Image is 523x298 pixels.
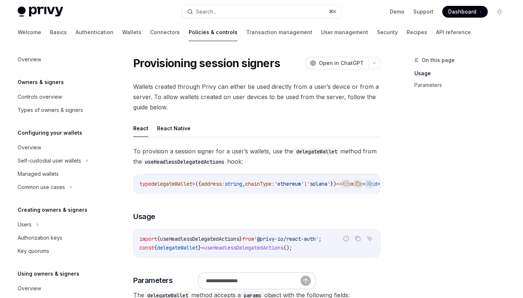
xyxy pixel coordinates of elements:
span: ; [319,236,322,242]
a: Policies & controls [189,23,237,41]
a: API reference [436,23,471,41]
span: Wallets created through Privy can either be used directly from a user’s device or from a server. ... [133,81,381,112]
span: , [242,181,245,187]
a: Types of owners & signers [12,103,106,117]
h5: Owners & signers [18,78,64,87]
a: Parameters [414,79,511,91]
div: Overview [18,284,41,293]
code: useHeadlessDelegatedActions [142,158,227,166]
span: => [336,181,342,187]
span: : [272,181,275,187]
span: useHeadlessDelegatedActions [160,236,239,242]
div: Overview [18,143,41,152]
span: address [201,181,222,187]
span: (); [283,244,292,251]
button: Open in ChatGPT [305,57,368,69]
button: React Native [157,120,190,137]
div: Self-custodial user wallets [18,156,81,165]
a: Authorization keys [12,231,106,244]
span: '@privy-io/react-auth' [254,236,319,242]
span: from [242,236,254,242]
span: delegateWallet [151,181,192,187]
code: delegateWallet [293,148,340,156]
span: { [154,244,157,251]
button: React [133,120,148,137]
div: Managed wallets [18,170,59,178]
span: < [363,181,366,187]
span: Dashboard [448,8,476,15]
a: Usage [414,68,511,79]
span: To provision a session signer for a user’s wallets, use the method from the hook: [133,146,381,167]
span: Open in ChatGPT [319,59,364,67]
div: Key quorums [18,247,49,255]
button: Ask AI [365,234,374,243]
a: Overview [12,282,106,295]
span: } [239,236,242,242]
a: Welcome [18,23,41,41]
a: Managed wallets [12,167,106,181]
span: > [377,181,380,187]
h5: Configuring your wallets [18,128,82,137]
a: Demo [390,8,404,15]
a: Authentication [76,23,113,41]
div: Types of owners & signers [18,106,83,115]
span: import [139,236,157,242]
h5: Creating owners & signers [18,206,87,214]
a: Basics [50,23,67,41]
button: Ask AI [365,179,374,188]
span: ⌘ K [329,9,337,15]
img: light logo [18,7,63,17]
button: Report incorrect code [341,179,351,188]
div: Common use cases [18,183,65,192]
a: Key quorums [12,244,106,258]
a: Overview [12,53,106,66]
div: Users [18,220,32,229]
button: Copy the contents from the code block [353,179,363,188]
div: Authorization keys [18,233,62,242]
h1: Provisioning session signers [133,57,280,70]
a: Dashboard [442,6,488,18]
span: type [139,181,151,187]
button: Toggle dark mode [494,6,505,18]
span: ({ [195,181,201,187]
span: 'solana' [307,181,330,187]
span: On this page [422,56,455,65]
span: = [201,244,204,251]
div: Search... [196,7,217,16]
span: : [222,181,225,187]
button: Send message [301,276,311,286]
a: User management [321,23,368,41]
div: Controls overview [18,92,62,101]
a: Overview [12,141,106,154]
span: | [304,181,307,187]
span: 'ethereum' [275,181,304,187]
span: }) [330,181,336,187]
div: Overview [18,55,41,64]
span: } [198,244,201,251]
a: Wallets [122,23,141,41]
button: Report incorrect code [341,234,351,243]
a: Support [413,8,433,15]
a: Transaction management [246,23,312,41]
span: Promise [342,181,363,187]
button: Copy the contents from the code block [353,234,363,243]
a: Security [377,23,398,41]
span: delegateWallet [157,244,198,251]
span: const [139,244,154,251]
a: Recipes [407,23,427,41]
h5: Using owners & signers [18,269,79,278]
span: chainType [245,181,272,187]
span: useHeadlessDelegatedActions [204,244,283,251]
span: = [192,181,195,187]
span: { [157,236,160,242]
span: Usage [133,211,155,222]
span: string [225,181,242,187]
button: Search...⌘K [182,5,341,18]
a: Controls overview [12,90,106,103]
a: Connectors [150,23,180,41]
